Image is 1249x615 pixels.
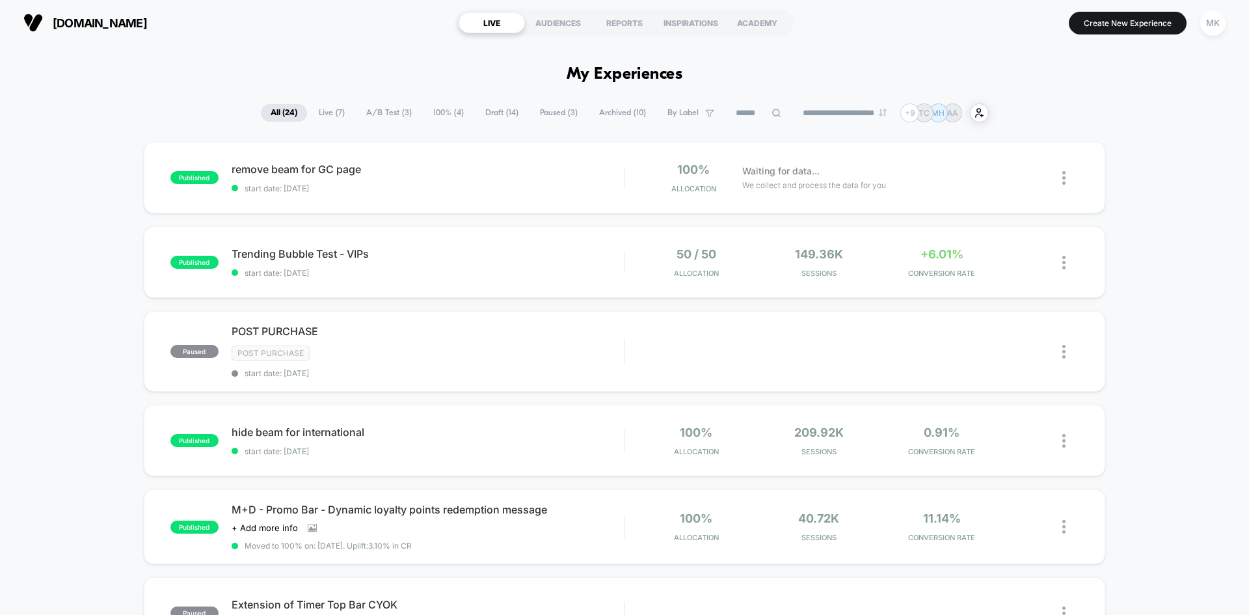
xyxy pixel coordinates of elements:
[476,104,528,122] span: Draft ( 14 )
[309,104,355,122] span: Live ( 7 )
[742,179,886,191] span: We collect and process the data for you
[932,108,945,118] p: MH
[567,65,683,84] h1: My Experiences
[674,269,719,278] span: Allocation
[1196,10,1229,36] button: MK
[1200,10,1226,36] div: MK
[674,447,719,456] span: Allocation
[658,12,724,33] div: INSPIRATIONS
[53,16,147,30] span: [DOMAIN_NAME]
[530,104,587,122] span: Paused ( 3 )
[924,426,960,439] span: 0.91%
[900,103,919,122] div: + 9
[170,345,219,358] span: paused
[1062,434,1066,448] img: close
[879,109,887,116] img: end
[680,512,712,525] span: 100%
[525,12,591,33] div: AUDIENCES
[1062,345,1066,359] img: close
[919,108,930,118] p: TC
[232,426,624,439] span: hide beam for international
[947,108,958,118] p: AA
[459,12,525,33] div: LIVE
[680,426,712,439] span: 100%
[423,104,474,122] span: 100% ( 4 )
[742,164,820,178] span: Waiting for data...
[232,346,310,361] span: Post Purchase
[20,12,151,33] button: [DOMAIN_NAME]
[591,12,658,33] div: REPORTS
[883,269,1000,278] span: CONVERSION RATE
[923,512,961,525] span: 11.14%
[677,247,716,261] span: 50 / 50
[794,426,844,439] span: 209.92k
[170,256,219,269] span: published
[1062,256,1066,269] img: close
[798,512,839,525] span: 40.72k
[795,247,843,261] span: 149.36k
[261,104,307,122] span: All ( 24 )
[589,104,656,122] span: Archived ( 10 )
[232,325,624,338] span: POST PURCHASE
[667,108,699,118] span: By Label
[170,171,219,184] span: published
[356,104,422,122] span: A/B Test ( 3 )
[232,247,624,260] span: Trending Bubble Test - VIPs
[232,446,624,456] span: start date: [DATE]
[232,268,624,278] span: start date: [DATE]
[761,447,878,456] span: Sessions
[23,13,43,33] img: Visually logo
[232,503,624,516] span: M+D - Promo Bar - Dynamic loyalty points redemption message
[1062,520,1066,534] img: close
[761,269,878,278] span: Sessions
[920,247,963,261] span: +6.01%
[170,521,219,534] span: published
[232,368,624,378] span: start date: [DATE]
[677,163,710,176] span: 100%
[883,533,1000,542] span: CONVERSION RATE
[1062,171,1066,185] img: close
[232,184,624,193] span: start date: [DATE]
[170,434,219,447] span: published
[671,184,716,193] span: Allocation
[232,163,624,176] span: remove beam for GC page
[724,12,790,33] div: ACADEMY
[761,533,878,542] span: Sessions
[232,523,298,533] span: + Add more info
[232,598,624,611] span: Extension of Timer Top Bar CYOK
[883,447,1000,456] span: CONVERSION RATE
[674,533,719,542] span: Allocation
[1069,12,1187,34] button: Create New Experience
[245,541,412,551] span: Moved to 100% on: [DATE] . Uplift: 3.10% in CR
